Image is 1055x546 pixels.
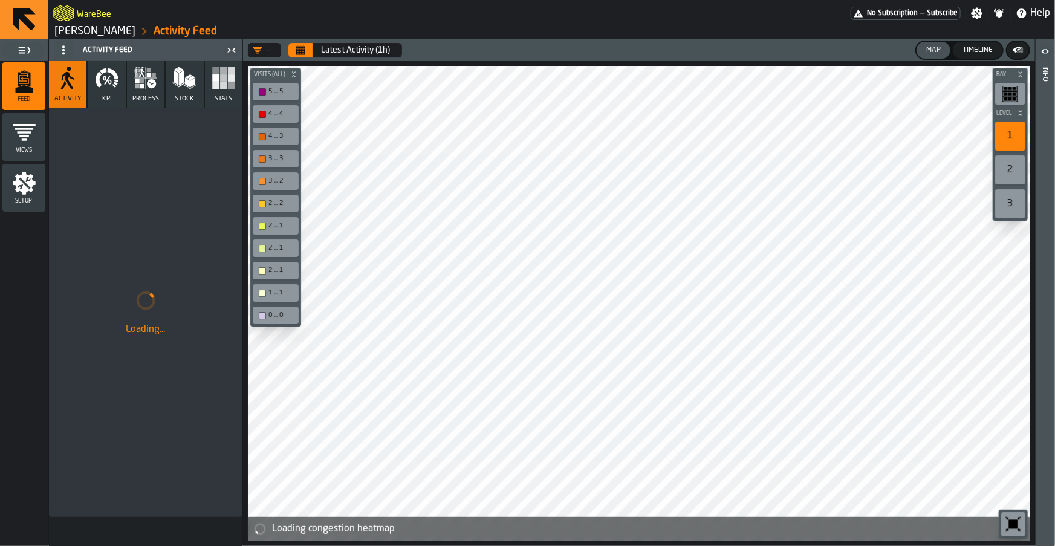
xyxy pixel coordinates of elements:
[993,68,1028,80] button: button-
[250,103,301,125] div: button-toolbar-undefined
[1041,63,1050,543] div: Info
[995,122,1025,151] div: 1
[255,219,296,232] div: 2 ... 1
[321,45,390,55] div: Latest Activity (1h)
[268,110,295,118] div: 4 ... 4
[927,9,958,18] span: Subscribe
[132,95,159,103] span: process
[1036,39,1054,546] header: Info
[255,108,296,120] div: 4 ... 4
[1030,6,1050,21] span: Help
[77,7,111,19] h2: Sub Title
[1007,42,1029,59] button: button-
[1011,6,1055,21] label: button-toggle-Help
[255,152,296,165] div: 3 ... 3
[250,282,301,304] div: button-toolbar-undefined
[255,130,296,143] div: 4 ... 3
[248,517,1030,541] div: alert-Loading congestion heatmap
[917,42,950,59] button: button-Map
[51,41,223,60] div: Activity Feed
[253,45,271,55] div: DropdownMenuValue-
[288,43,402,57] div: Select date range
[252,71,288,78] span: Visits (All)
[314,38,397,62] button: Select date range
[953,42,1002,59] button: button-Timeline
[993,153,1028,187] div: button-toolbar-undefined
[54,95,81,103] span: Activity
[250,80,301,103] div: button-toolbar-undefined
[255,175,296,187] div: 3 ... 2
[268,177,295,185] div: 3 ... 2
[2,147,45,154] span: Views
[268,244,295,252] div: 2 ... 1
[59,322,233,337] div: Loading...
[993,80,1028,107] div: button-toolbar-undefined
[2,113,45,161] li: menu Views
[215,95,232,103] span: Stats
[250,192,301,215] div: button-toolbar-undefined
[268,200,295,207] div: 2 ... 2
[1004,515,1023,534] svg: Reset zoom and position
[958,46,998,54] div: Timeline
[250,148,301,170] div: button-toolbar-undefined
[966,7,988,19] label: button-toggle-Settings
[268,88,295,96] div: 5 ... 5
[2,96,45,103] span: Feed
[921,46,946,54] div: Map
[999,510,1028,539] div: button-toolbar-undefined
[268,132,295,140] div: 4 ... 3
[250,170,301,192] div: button-toolbar-undefined
[1037,42,1054,63] label: button-toggle-Open
[268,222,295,230] div: 2 ... 1
[2,164,45,212] li: menu Setup
[54,25,135,38] a: link-to-/wh/i/1653e8cc-126b-480f-9c47-e01e76aa4a88/simulations
[250,515,319,539] a: logo-header
[255,287,296,299] div: 1 ... 1
[995,189,1025,218] div: 3
[248,43,281,57] div: DropdownMenuValue-
[154,25,217,38] a: link-to-/wh/i/1653e8cc-126b-480f-9c47-e01e76aa4a88/feed/005d0a57-fc0b-4500-9842-3456f0aceb58
[268,289,295,297] div: 1 ... 1
[268,155,295,163] div: 3 ... 3
[250,304,301,327] div: button-toolbar-undefined
[2,62,45,111] li: menu Feed
[994,110,1014,117] span: Level
[851,7,961,20] a: link-to-/wh/i/1653e8cc-126b-480f-9c47-e01e76aa4a88/pricing/
[102,95,112,103] span: KPI
[867,9,918,18] span: No Subscription
[175,95,194,103] span: Stock
[288,43,313,57] button: Select date range Select date range
[2,42,45,59] label: button-toggle-Toggle Full Menu
[250,237,301,259] div: button-toolbar-undefined
[995,155,1025,184] div: 2
[268,267,295,275] div: 2 ... 1
[255,264,296,277] div: 2 ... 1
[53,24,552,39] nav: Breadcrumb
[250,68,301,80] button: button-
[255,242,296,255] div: 2 ... 1
[255,85,296,98] div: 5 ... 5
[250,259,301,282] div: button-toolbar-undefined
[223,43,240,57] label: button-toggle-Close me
[993,119,1028,153] div: button-toolbar-undefined
[988,7,1010,19] label: button-toggle-Notifications
[250,125,301,148] div: button-toolbar-undefined
[851,7,961,20] div: Menu Subscription
[994,71,1014,78] span: Bay
[920,9,924,18] span: —
[255,197,296,210] div: 2 ... 2
[268,311,295,319] div: 0 ... 0
[272,522,1025,536] div: Loading congestion heatmap
[2,198,45,204] span: Setup
[53,2,74,24] a: logo-header
[250,215,301,237] div: button-toolbar-undefined
[993,187,1028,221] div: button-toolbar-undefined
[993,107,1028,119] button: button-
[255,309,296,322] div: 0 ... 0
